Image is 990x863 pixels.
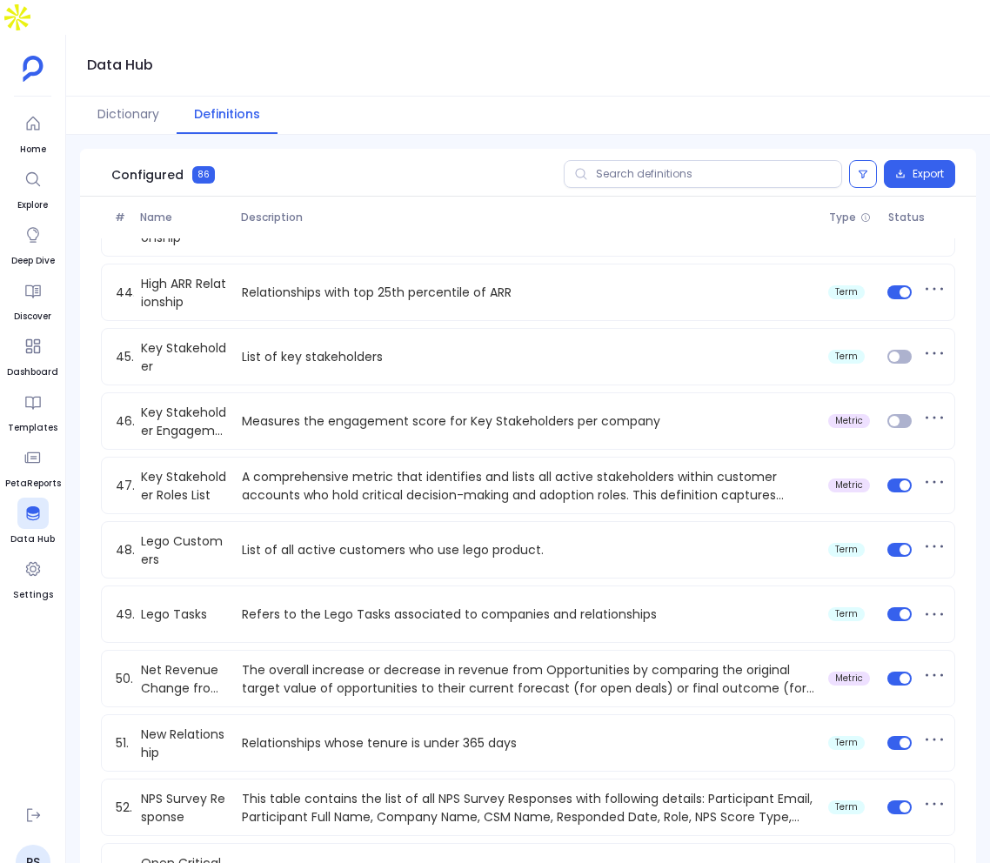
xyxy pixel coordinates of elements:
a: Data Hub [10,498,55,546]
a: Home [17,108,49,157]
span: Explore [17,198,49,212]
span: term [835,802,858,813]
p: List of all active customers who use lego product. [235,541,822,559]
span: Templates [8,421,57,435]
h1: Data Hub [87,53,153,77]
span: 51. [109,734,134,753]
span: metric [835,673,863,684]
span: term [835,287,858,298]
img: petavue logo [23,56,43,82]
input: Search definitions [564,160,842,188]
a: Settings [13,553,53,602]
a: Dashboard [7,331,58,379]
span: Export [913,167,944,181]
a: Net Revenue Change from Opportunities [134,661,235,696]
span: Settings [13,588,53,602]
button: Dictionary [80,97,177,134]
a: Lego Customers [134,532,235,567]
span: term [835,609,858,619]
span: Dashboard [7,365,58,379]
p: Measures the engagement score for Key Stakeholders per company [235,412,822,431]
span: 49. [109,605,134,624]
a: High ARR Relationship [134,275,235,310]
span: Name [133,211,234,224]
p: A comprehensive metric that identifies and lists all active stakeholders within customer accounts... [235,468,822,503]
a: Lego Tasks [134,605,214,624]
a: NPS Survey Response [134,790,235,825]
p: This table contains the list of all NPS Survey Responses with following details: Participant Emai... [235,790,822,825]
span: 86 [192,166,215,184]
a: Explore [17,164,49,212]
span: 48. [109,541,134,559]
span: metric [835,416,863,426]
p: Relationships whose tenure is under 365 days [235,734,822,753]
span: PetaReports [5,477,61,491]
p: List of key stakeholders [235,348,822,366]
span: # [108,211,133,224]
span: term [835,351,858,362]
span: metric [835,480,863,491]
a: Templates [8,386,57,435]
span: 47. [109,477,134,495]
a: Deep Dive [11,219,55,268]
span: term [835,738,858,748]
a: Key Stakeholder Roles List [134,468,235,503]
p: The overall increase or decrease in revenue from Opportunities by comparing the original target v... [235,661,822,696]
a: New Relationship [134,726,235,760]
span: Data Hub [10,532,55,546]
a: Key Stakeholder Engagement Score [134,404,235,438]
a: Discover [14,275,51,324]
span: 50. [109,670,134,688]
span: Description [234,211,822,224]
span: 46. [109,412,134,431]
button: Export [884,160,955,188]
span: 52. [109,799,134,817]
span: Home [17,143,49,157]
span: Discover [14,310,51,324]
span: 44. [109,284,134,302]
button: Definitions [177,97,278,134]
span: Deep Dive [11,254,55,268]
a: PetaReports [5,442,61,491]
span: term [835,545,858,555]
span: Status [881,211,923,224]
a: Key Stakeholder [134,339,235,374]
span: Type [829,211,856,224]
p: Relationships with top 25th percentile of ARR [235,284,822,302]
span: 45. [109,348,134,366]
p: Refers to the Lego Tasks associated to companies and relationships [235,605,822,624]
span: Configured [111,166,184,184]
